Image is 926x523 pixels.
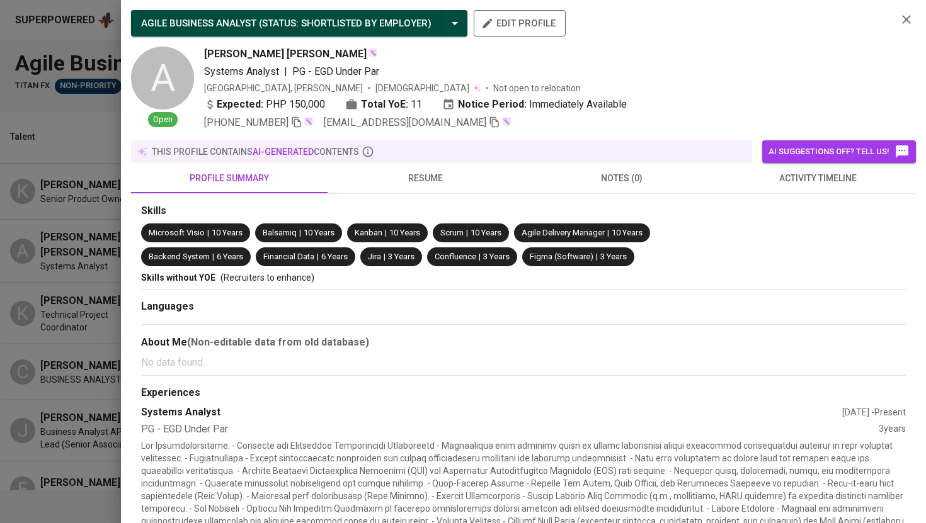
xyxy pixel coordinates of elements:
[375,82,471,94] span: [DEMOGRAPHIC_DATA]
[141,386,906,400] div: Experiences
[217,252,243,261] span: 6 Years
[212,251,214,263] span: |
[335,171,517,186] span: resume
[187,336,369,348] b: (Non-editable data from old database)
[384,251,386,263] span: |
[220,273,314,283] span: (Recruiters to enhance)
[471,228,501,237] span: 10 Years
[483,252,510,261] span: 3 Years
[299,227,301,239] span: |
[762,140,916,163] button: AI suggestions off? Tell us!
[152,145,359,158] p: this profile contains contents
[324,116,486,128] span: [EMAIL_ADDRESS][DOMAIN_NAME]
[317,251,319,263] span: |
[493,82,581,94] p: Not open to relocation
[361,97,408,112] b: Total YoE:
[321,252,348,261] span: 6 Years
[131,10,467,37] button: AGILE BUSINESS ANALYST (STATUS: Shortlisted by Employer)
[368,48,378,58] img: magic_wand.svg
[440,228,464,237] span: Scrum
[466,227,468,239] span: |
[141,204,906,218] div: Skills
[479,251,481,263] span: |
[284,64,287,79] span: |
[148,114,178,126] span: Open
[204,47,367,62] span: [PERSON_NAME] [PERSON_NAME]
[728,171,909,186] span: activity timeline
[292,65,379,77] span: PG - EGD Under Par
[263,252,314,261] span: Financial Data
[474,18,566,28] a: edit profile
[769,144,910,159] span: AI suggestions off? Tell us!
[204,65,279,77] span: Systems Analyst
[149,228,205,237] span: Microsoft Visio
[141,273,215,283] span: Skills without YOE
[522,228,605,237] span: Agile Delivery Manager
[411,97,422,112] span: 11
[368,252,381,261] span: Jira
[435,252,476,261] span: Confluence
[304,116,314,127] img: magic_wand.svg
[149,252,210,261] span: Backend System
[385,227,387,239] span: |
[204,116,289,128] span: [PHONE_NUMBER]
[217,97,263,112] b: Expected:
[442,97,627,112] div: Immediately Available
[141,300,906,314] div: Languages
[253,147,314,157] span: AI-generated
[207,227,209,239] span: |
[141,18,256,29] span: AGILE BUSINESS ANALYST
[607,227,609,239] span: |
[596,251,598,263] span: |
[141,422,879,437] div: PG - EGD Under Par
[501,116,512,127] img: magic_wand.svg
[131,47,194,110] div: A
[531,171,712,186] span: notes (0)
[388,252,414,261] span: 3 Years
[355,228,382,237] span: Kanban
[212,228,243,237] span: 10 Years
[612,228,643,237] span: 10 Years
[389,228,420,237] span: 10 Years
[458,97,527,112] b: Notice Period:
[879,422,906,437] div: 3 years
[141,335,906,350] div: About Me
[600,252,627,261] span: 3 Years
[204,97,325,112] div: PHP 150,000
[139,171,320,186] span: profile summary
[263,228,297,237] span: Balsamiq
[259,18,432,29] span: ( STATUS : Shortlisted by Employer )
[204,82,363,94] div: [GEOGRAPHIC_DATA], [PERSON_NAME]
[304,228,334,237] span: 10 Years
[530,252,593,261] span: Figma (Software)
[484,15,556,31] span: edit profile
[141,355,906,370] p: No data found.
[474,10,566,37] button: edit profile
[842,406,906,419] div: [DATE] - Present
[141,405,842,420] div: Systems Analyst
